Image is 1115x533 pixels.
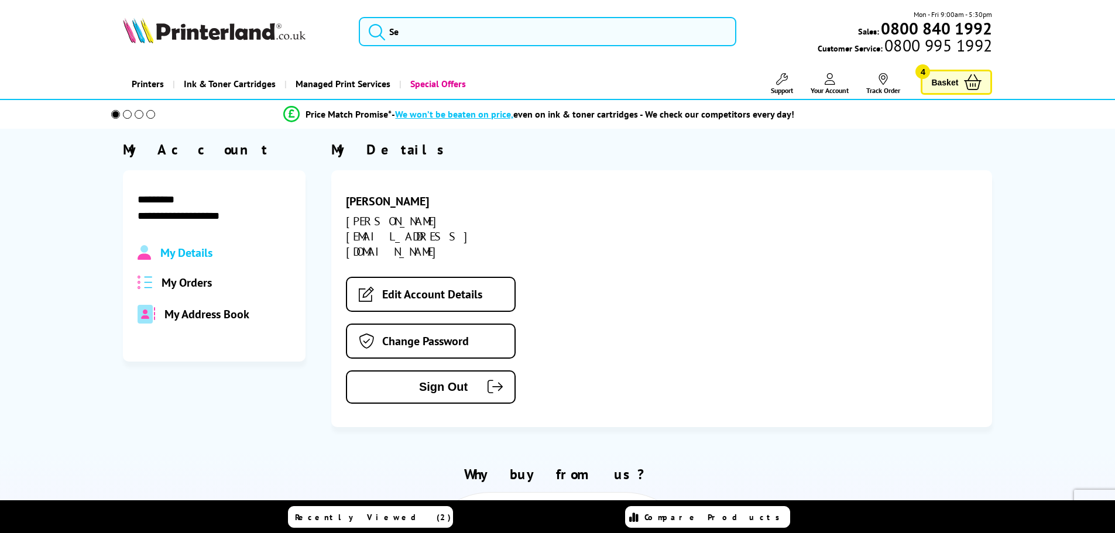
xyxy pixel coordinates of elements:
a: Special Offers [399,69,475,99]
span: Mon - Fri 9:00am - 5:30pm [914,9,992,20]
span: Sign Out [365,380,468,394]
span: Price Match Promise* [306,108,392,120]
button: Sign Out [346,370,516,404]
span: Recently Viewed (2) [295,512,451,522]
li: modal_Promise [95,104,983,125]
span: Basket [931,74,958,90]
a: Printers [123,69,173,99]
input: Se [359,17,736,46]
a: Printerland Logo [123,18,345,46]
span: My Orders [162,275,212,290]
img: all-order.svg [138,276,153,289]
span: Your Account [811,86,849,95]
img: address-book-duotone-solid.svg [138,305,155,324]
span: 0800 995 1992 [883,40,992,51]
div: [PERSON_NAME][EMAIL_ADDRESS][DOMAIN_NAME] [346,214,554,259]
a: Recently Viewed (2) [288,506,453,528]
a: Change Password [346,324,516,359]
span: Sales: [858,26,879,37]
span: Support [771,86,793,95]
span: My Details [160,245,212,260]
span: We won’t be beaten on price, [395,108,513,120]
a: Managed Print Services [284,69,399,99]
a: Your Account [811,73,849,95]
span: 4 [915,64,930,79]
a: Track Order [866,73,900,95]
b: 0800 840 1992 [881,18,992,39]
span: Ink & Toner Cartridges [184,69,276,99]
img: Profile.svg [138,245,151,260]
span: Customer Service: [818,40,992,54]
a: Compare Products [625,506,790,528]
div: - even on ink & toner cartridges - We check our competitors every day! [392,108,794,120]
a: Support [771,73,793,95]
a: Basket 4 [921,70,992,95]
div: [PERSON_NAME] [346,194,554,209]
a: Ink & Toner Cartridges [173,69,284,99]
div: My Details [331,140,992,159]
img: Printerland Logo [123,18,306,43]
h2: Why buy from us? [123,465,993,483]
span: Compare Products [644,512,786,522]
span: My Address Book [164,307,249,322]
a: Edit Account Details [346,277,516,312]
a: 0800 840 1992 [879,23,992,34]
div: My Account [123,140,306,159]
